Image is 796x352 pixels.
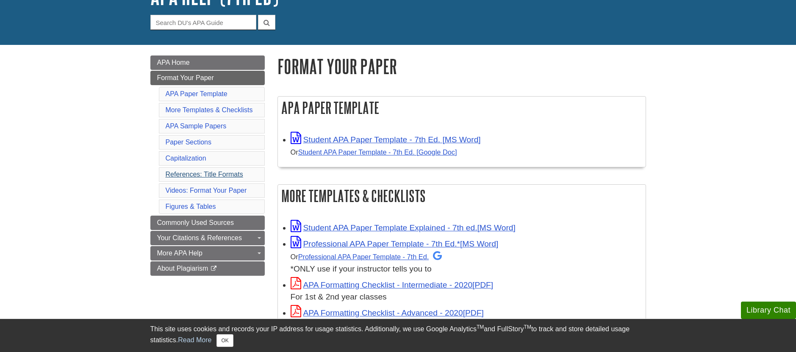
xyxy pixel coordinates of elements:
[277,55,646,77] h1: Format Your Paper
[278,185,646,207] h2: More Templates & Checklists
[278,97,646,119] h2: APA Paper Template
[150,324,646,347] div: This site uses cookies and records your IP address for usage statistics. Additionally, we use Goo...
[216,334,233,347] button: Close
[291,308,484,317] a: Link opens in new window
[291,250,641,275] div: *ONLY use if your instructor tells you to
[150,71,265,85] a: Format Your Paper
[166,171,243,178] a: References: Title Formats
[166,155,206,162] a: Capitalization
[166,106,253,114] a: More Templates & Checklists
[150,55,265,70] a: APA Home
[150,246,265,261] a: More APA Help
[291,253,442,261] small: Or
[291,280,494,289] a: Link opens in new window
[291,135,481,144] a: Link opens in new window
[166,90,227,97] a: APA Paper Template
[166,203,216,210] a: Figures & Tables
[157,249,202,257] span: More APA Help
[150,231,265,245] a: Your Citations & References
[150,15,256,30] input: Search DU's APA Guide
[291,148,457,156] small: Or
[157,59,190,66] span: APA Home
[477,324,484,330] sup: TM
[298,253,442,261] a: Professional APA Paper Template - 7th Ed.
[157,219,234,226] span: Commonly Used Sources
[157,234,242,241] span: Your Citations & References
[741,302,796,319] button: Library Chat
[157,74,214,81] span: Format Your Paper
[178,336,211,344] a: Read More
[166,187,247,194] a: Videos: Format Your Paper
[298,148,457,156] a: Student APA Paper Template - 7th Ed. [Google Doc]
[150,216,265,230] a: Commonly Used Sources
[291,291,641,303] div: For 1st & 2nd year classes
[150,261,265,276] a: About Plagiarism
[166,122,227,130] a: APA Sample Papers
[291,223,516,232] a: Link opens in new window
[210,266,217,272] i: This link opens in a new window
[166,139,212,146] a: Paper Sections
[150,55,265,276] div: Guide Page Menu
[157,265,208,272] span: About Plagiarism
[524,324,531,330] sup: TM
[291,239,499,248] a: Link opens in new window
